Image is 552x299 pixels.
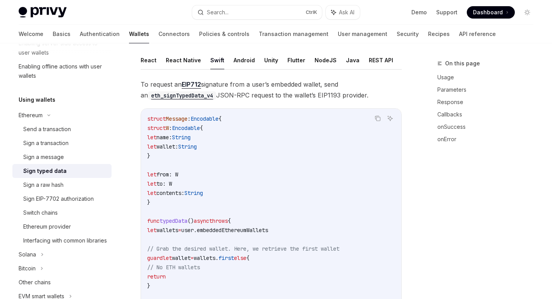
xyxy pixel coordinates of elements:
[148,91,216,99] a: eth_signTypedData_v4
[385,113,395,123] button: Ask AI
[210,51,224,69] button: Swift
[23,152,64,162] div: Sign a message
[246,255,249,261] span: {
[199,25,249,43] a: Policies & controls
[306,9,317,15] span: Ctrl K
[191,115,218,122] span: Encodable
[12,206,112,220] a: Switch chains
[411,9,427,16] a: Demo
[12,234,112,248] a: Interfacing with common libraries
[12,136,112,150] a: Sign a transaction
[23,125,71,134] div: Send a transaction
[147,245,339,252] span: // Grab the desired wallet. Here, we retrieve the first wallet
[369,51,393,69] button: REST API
[19,95,55,104] h5: Using wallets
[147,217,160,224] span: func
[338,25,387,43] a: User management
[315,51,337,69] button: NodeJS
[187,217,194,224] span: ()
[178,227,181,234] span: =
[166,115,187,122] span: Message
[437,121,540,133] a: onSuccess
[181,227,197,234] span: user.
[259,25,328,43] a: Transaction management
[23,222,71,231] div: Ethereum provider
[346,51,359,69] button: Java
[218,255,234,261] span: first
[191,255,194,261] span: =
[373,113,383,123] button: Copy the contents from the code block
[147,171,156,178] span: let
[12,60,112,83] a: Enabling offline actions with user wallets
[12,275,112,289] a: Other chains
[158,25,190,43] a: Connectors
[147,255,163,261] span: guard
[437,108,540,121] a: Callbacks
[521,6,533,19] button: Toggle dark mode
[234,51,255,69] button: Android
[197,227,268,234] span: embeddedEthereumWallets
[156,171,178,178] span: from: W
[156,190,184,196] span: contents:
[445,59,480,68] span: On this page
[169,125,172,132] span: :
[187,115,191,122] span: :
[12,122,112,136] a: Send a transaction
[147,273,166,280] span: return
[156,143,178,150] span: wallet:
[80,25,120,43] a: Authentication
[156,180,172,187] span: to: W
[160,217,187,224] span: typedData
[147,180,156,187] span: let
[184,190,203,196] span: String
[166,51,201,69] button: React Native
[141,79,402,101] span: To request an signature from a user’s embedded wallet, send an JSON-RPC request to the wallet’s E...
[428,25,450,43] a: Recipes
[23,236,107,245] div: Interfacing with common libraries
[172,134,191,141] span: String
[172,125,200,132] span: Encodable
[194,217,209,224] span: async
[437,71,540,84] a: Usage
[209,217,228,224] span: throws
[200,125,203,132] span: {
[194,255,218,261] span: wallets.
[147,115,166,122] span: struct
[53,25,71,43] a: Basics
[473,9,503,16] span: Dashboard
[437,84,540,96] a: Parameters
[156,134,172,141] span: name:
[166,125,169,132] span: W
[19,62,107,80] div: Enabling offline actions with user wallets
[147,134,156,141] span: let
[129,25,149,43] a: Wallets
[182,80,201,89] a: EIP712
[228,217,231,224] span: {
[12,164,112,178] a: Sign typed data
[147,282,150,289] span: }
[459,25,496,43] a: API reference
[339,9,354,16] span: Ask AI
[147,199,150,206] span: }
[23,166,67,176] div: Sign typed data
[264,51,278,69] button: Unity
[436,9,457,16] a: Support
[172,255,191,261] span: wallet
[147,227,156,234] span: let
[467,6,515,19] a: Dashboard
[147,190,156,196] span: let
[12,150,112,164] a: Sign a message
[141,51,156,69] button: React
[19,111,43,120] div: Ethereum
[12,178,112,192] a: Sign a raw hash
[23,208,58,217] div: Switch chains
[19,7,67,18] img: light logo
[23,180,64,190] div: Sign a raw hash
[147,152,150,159] span: }
[148,91,216,100] code: eth_signTypedData_v4
[234,255,246,261] span: else
[397,25,419,43] a: Security
[19,250,36,259] div: Solana
[147,125,166,132] span: struct
[147,143,156,150] span: let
